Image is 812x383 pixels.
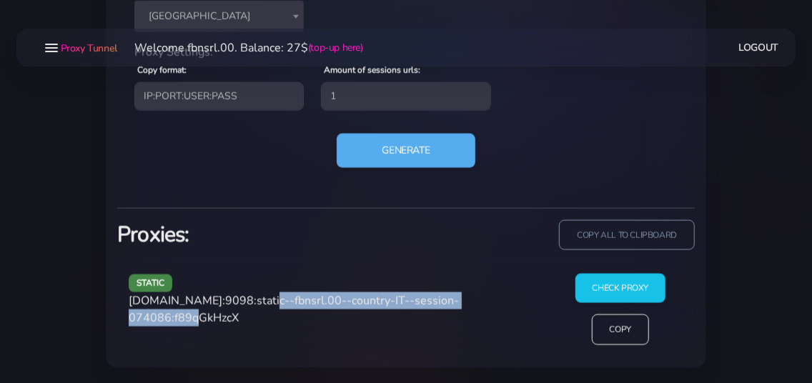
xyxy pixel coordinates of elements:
[143,6,295,26] span: Italy
[117,220,397,249] h3: Proxies:
[308,40,363,55] a: (top-up here)
[58,36,117,59] a: Proxy Tunnel
[117,39,363,56] li: Welcome fbnsrl.00. Balance: 27$
[739,34,779,61] a: Logout
[129,293,459,326] span: [DOMAIN_NAME]:9098:static--fbnsrl.00--country-IT--session-074086:f89qGkHzcX
[743,314,794,365] iframe: Webchat Widget
[337,134,476,168] button: Generate
[61,41,117,55] span: Proxy Tunnel
[559,220,695,251] input: copy all to clipboard
[129,274,172,292] span: static
[575,274,666,303] input: Check Proxy
[134,1,304,32] span: Italy
[137,64,187,76] label: Copy format:
[592,314,649,345] input: Copy
[324,64,420,76] label: Amount of sessions urls:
